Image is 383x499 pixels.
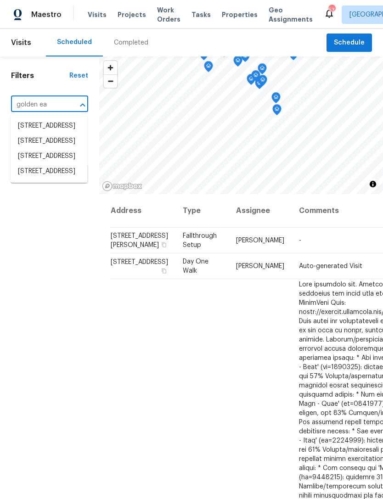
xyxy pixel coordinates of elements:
[251,70,260,84] div: Map marker
[104,61,117,74] button: Zoom in
[76,99,89,112] button: Close
[334,37,365,49] span: Schedule
[57,38,92,47] div: Scheduled
[11,33,31,53] span: Visits
[11,134,87,149] li: [STREET_ADDRESS]
[272,104,282,118] div: Map marker
[236,263,284,269] span: [PERSON_NAME]
[11,118,87,134] li: [STREET_ADDRESS]
[327,34,372,52] button: Schedule
[328,6,335,15] div: 53
[258,75,267,89] div: Map marker
[157,6,180,24] span: Work Orders
[114,38,148,47] div: Completed
[11,98,62,112] input: Search for an address...
[160,241,168,249] button: Copy Address
[175,194,229,228] th: Type
[271,92,281,107] div: Map marker
[11,164,87,179] li: [STREET_ADDRESS]
[241,51,250,65] div: Map marker
[229,194,292,228] th: Assignee
[11,149,87,164] li: [STREET_ADDRESS]
[183,233,217,248] span: Fallthrough Setup
[258,63,267,78] div: Map marker
[299,237,301,244] span: -
[111,259,168,265] span: [STREET_ADDRESS]
[31,10,62,19] span: Maestro
[370,179,376,189] span: Toggle attribution
[104,75,117,88] span: Zoom out
[247,74,256,88] div: Map marker
[269,6,313,24] span: Geo Assignments
[118,10,146,19] span: Projects
[367,179,378,190] button: Toggle attribution
[160,267,168,275] button: Copy Address
[104,74,117,88] button: Zoom out
[110,194,175,228] th: Address
[191,11,211,18] span: Tasks
[299,263,362,269] span: Auto-generated Visit
[233,56,242,70] div: Map marker
[88,10,107,19] span: Visits
[183,258,208,274] span: Day One Walk
[236,237,284,244] span: [PERSON_NAME]
[111,233,168,248] span: [STREET_ADDRESS][PERSON_NAME]
[222,10,258,19] span: Properties
[11,71,69,80] h1: Filters
[204,61,213,75] div: Map marker
[102,181,142,191] a: Mapbox homepage
[69,71,88,80] div: Reset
